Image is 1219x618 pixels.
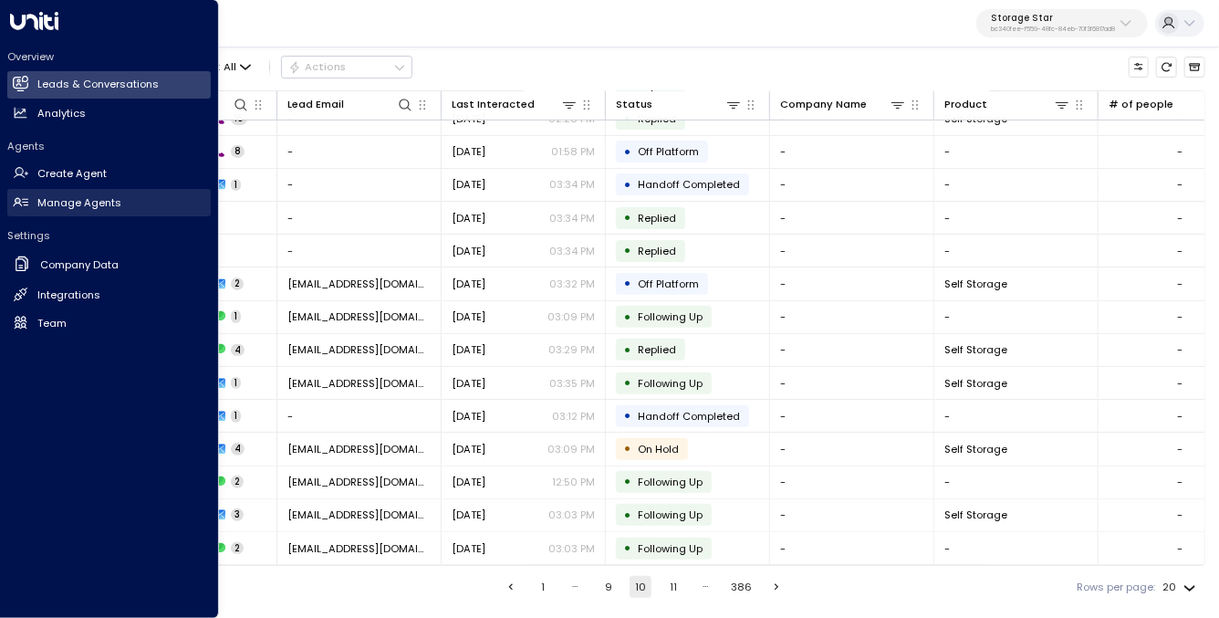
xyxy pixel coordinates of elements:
[624,436,632,461] div: •
[1129,57,1150,78] button: Customize
[638,508,703,522] span: Following Up
[277,202,442,234] td: -
[770,202,934,234] td: -
[624,536,632,560] div: •
[780,96,867,113] div: Company Name
[991,13,1115,24] p: Storage Star
[548,541,595,556] p: 03:03 PM
[37,195,121,211] h2: Manage Agents
[7,71,211,99] a: Leads & Conversations
[287,96,344,113] div: Lead Email
[638,409,740,424] span: Handoff Completed
[37,106,86,121] h2: Analytics
[934,532,1099,564] td: -
[624,371,632,395] div: •
[231,179,241,192] span: 1
[549,211,595,225] p: 03:34 PM
[7,49,211,64] h2: Overview
[934,235,1099,267] td: -
[287,376,431,391] span: lmclark66@gmail.com
[452,309,485,324] span: Yesterday
[287,277,431,291] span: Foxefreya@gmail.com
[452,277,485,291] span: Yesterday
[500,576,522,598] button: Go to previous page
[552,475,595,489] p: 12:50 PM
[770,499,934,531] td: -
[287,541,431,556] span: rkjackson5150@gmail.com
[770,169,934,201] td: -
[770,235,934,267] td: -
[547,309,595,324] p: 03:09 PM
[944,96,987,113] div: Product
[452,508,485,522] span: Yesterday
[630,576,651,598] button: page 10
[976,9,1148,38] button: Storage Starbc340fee-f559-48fc-84eb-70f3f6817ad8
[552,409,595,424] p: 03:12 PM
[452,475,485,489] span: Sep 16, 2025
[231,542,244,555] span: 2
[287,309,431,324] span: Foxefreya@gmail.com
[934,136,1099,168] td: -
[934,400,1099,432] td: -
[770,334,934,366] td: -
[770,433,934,465] td: -
[549,376,595,391] p: 03:35 PM
[1178,376,1183,391] div: -
[7,228,211,243] h2: Settings
[277,400,442,432] td: -
[770,466,934,498] td: -
[624,469,632,494] div: •
[287,342,431,357] span: lmclark66@gmail.com
[452,211,485,225] span: Yesterday
[7,281,211,309] a: Integrations
[287,508,431,522] span: rkjackson5150@gmail.com
[452,342,485,357] span: Yesterday
[231,443,245,456] span: 4
[944,96,1070,113] div: Product
[231,410,241,423] span: 1
[549,177,595,192] p: 03:34 PM
[1178,144,1183,159] div: -
[7,309,211,337] a: Team
[7,100,211,127] a: Analytics
[1078,580,1156,595] label: Rows per page:
[624,205,632,230] div: •
[624,338,632,362] div: •
[548,342,595,357] p: 03:29 PM
[1184,57,1205,78] button: Archived Leads
[624,140,632,164] div: •
[624,271,632,296] div: •
[780,96,906,113] div: Company Name
[452,177,485,192] span: Yesterday
[287,442,431,456] span: Collectivetechnique@gmail.com
[727,576,755,598] button: Go to page 386
[1178,442,1183,456] div: -
[1178,309,1183,324] div: -
[694,576,716,598] div: …
[37,166,107,182] h2: Create Agent
[1163,576,1200,599] div: 20
[770,267,934,299] td: -
[547,442,595,456] p: 03:09 PM
[277,169,442,201] td: -
[638,541,703,556] span: Following Up
[770,367,934,399] td: -
[770,301,934,333] td: -
[231,278,244,290] span: 2
[638,177,740,192] span: Handoff Completed
[1109,96,1173,113] div: # of people
[452,541,485,556] span: Sep 08, 2025
[1178,342,1183,357] div: -
[231,508,244,521] span: 3
[1178,277,1183,291] div: -
[7,250,211,280] a: Company Data
[624,503,632,528] div: •
[277,235,442,267] td: -
[565,576,587,598] div: …
[452,144,485,159] span: Jun 25, 2025
[533,576,555,598] button: Go to page 1
[452,96,578,113] div: Last Interacted
[288,60,346,73] div: Actions
[452,96,535,113] div: Last Interacted
[452,409,485,424] span: Yesterday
